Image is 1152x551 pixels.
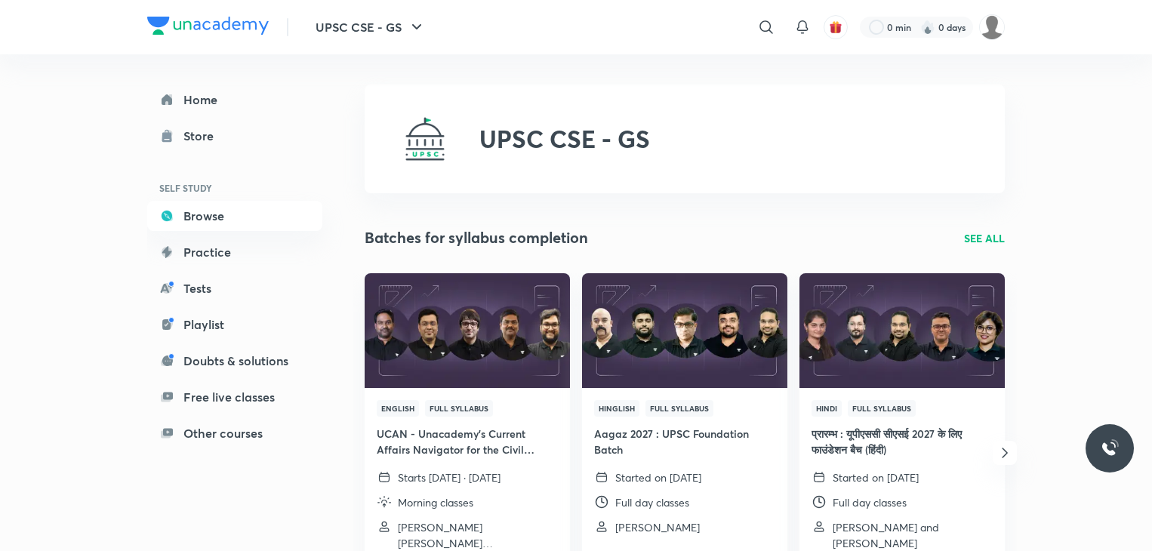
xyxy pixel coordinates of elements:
[147,17,269,35] img: Company Logo
[920,20,935,35] img: streak
[615,469,701,485] p: Started on [DATE]
[147,85,322,115] a: Home
[829,20,842,34] img: avatar
[582,273,787,547] a: ThumbnailHinglishFull SyllabusAagaz 2027 : UPSC Foundation BatchStarted on [DATE]Full day classes...
[615,519,700,535] p: Pratik Nayak
[147,121,322,151] a: Store
[398,519,558,551] p: Sarmad Mehraj, Aastha Pilania, Chethan N and 4 more
[147,418,322,448] a: Other courses
[365,226,588,249] h2: Batches for syllabus completion
[377,400,419,417] span: English
[615,494,689,510] p: Full day classes
[1101,439,1119,457] img: ttu
[398,494,473,510] p: Morning classes
[425,400,493,417] span: Full Syllabus
[833,469,919,485] p: Started on [DATE]
[797,272,1006,389] img: Thumbnail
[833,519,993,551] p: Himanshu Sharma and Rinku Singh
[964,230,1005,246] a: SEE ALL
[183,127,223,145] div: Store
[147,382,322,412] a: Free live classes
[479,125,650,153] h2: UPSC CSE - GS
[833,494,907,510] p: Full day classes
[147,273,322,303] a: Tests
[812,400,842,417] span: Hindi
[147,346,322,376] a: Doubts & solutions
[147,17,269,38] a: Company Logo
[377,426,558,457] h4: UCAN - Unacademy's Current Affairs Navigator for the Civil Services Examination
[824,15,848,39] button: avatar
[580,272,789,389] img: Thumbnail
[645,400,713,417] span: Full Syllabus
[594,400,639,417] span: Hinglish
[147,201,322,231] a: Browse
[812,426,993,457] h4: प्रारम्भ : यूपीएससी सीएसई 2027 के लिए फाउंडेशन बैच (हिंदी)
[401,115,449,163] img: UPSC CSE - GS
[147,175,322,201] h6: SELF STUDY
[979,14,1005,40] img: Anshika Pandey
[147,309,322,340] a: Playlist
[398,469,501,485] p: Starts [DATE] · [DATE]
[362,272,571,389] img: Thumbnail
[848,400,916,417] span: Full Syllabus
[594,426,775,457] h4: Aagaz 2027 : UPSC Foundation Batch
[306,12,435,42] button: UPSC CSE - GS
[147,237,322,267] a: Practice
